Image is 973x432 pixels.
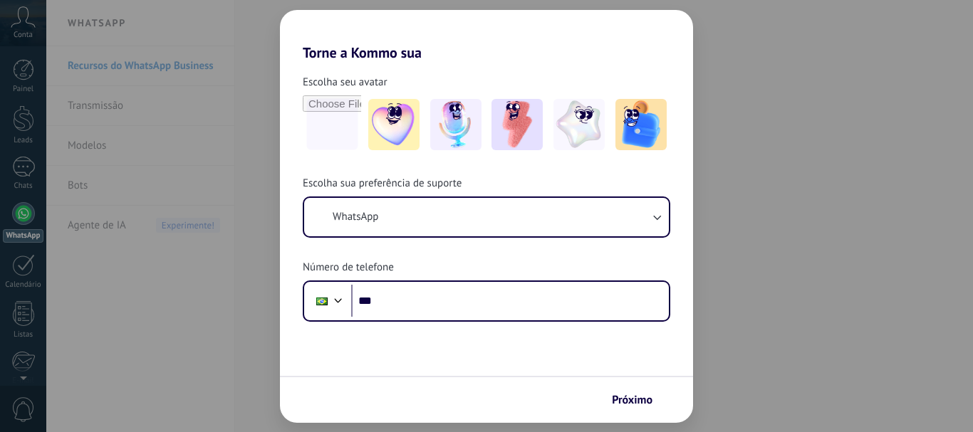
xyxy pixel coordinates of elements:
span: Escolha seu avatar [303,75,387,90]
h2: Torne a Kommo sua [280,10,693,61]
img: -4.jpeg [553,99,605,150]
span: Escolha sua preferência de suporte [303,177,462,191]
span: WhatsApp [333,210,378,224]
button: WhatsApp [304,198,669,236]
img: -2.jpeg [430,99,482,150]
span: Número de telefone [303,260,394,275]
img: -5.jpeg [615,99,667,150]
span: Próximo [612,395,652,405]
img: -3.jpeg [491,99,543,150]
button: Próximo [605,388,672,412]
img: -1.jpeg [368,99,420,150]
div: Brazil: + 55 [308,286,335,316]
